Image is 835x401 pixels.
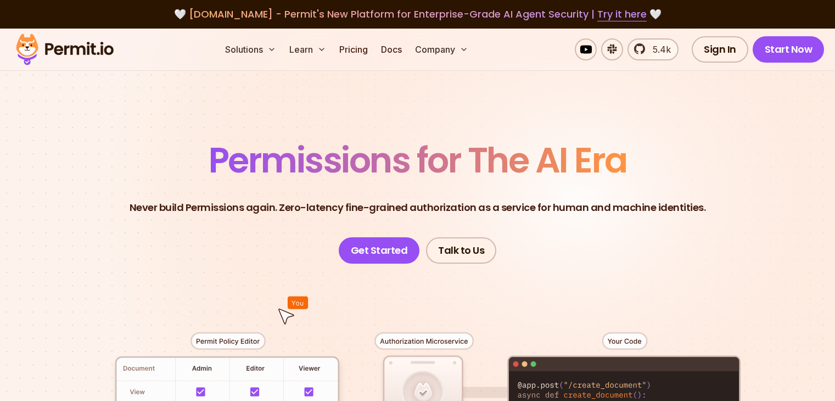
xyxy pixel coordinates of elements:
a: Pricing [335,38,372,60]
a: Docs [377,38,406,60]
a: Try it here [597,7,647,21]
span: 5.4k [646,43,671,56]
span: [DOMAIN_NAME] - Permit's New Platform for Enterprise-Grade AI Agent Security | [189,7,647,21]
button: Company [411,38,473,60]
a: 5.4k [627,38,679,60]
a: Get Started [339,237,420,264]
div: 🤍 🤍 [26,7,809,22]
button: Learn [285,38,330,60]
a: Talk to Us [426,237,496,264]
img: Permit logo [11,31,119,68]
a: Sign In [692,36,748,63]
p: Never build Permissions again. Zero-latency fine-grained authorization as a service for human and... [130,200,706,215]
button: Solutions [221,38,281,60]
span: Permissions for The AI Era [209,136,627,185]
a: Start Now [753,36,825,63]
